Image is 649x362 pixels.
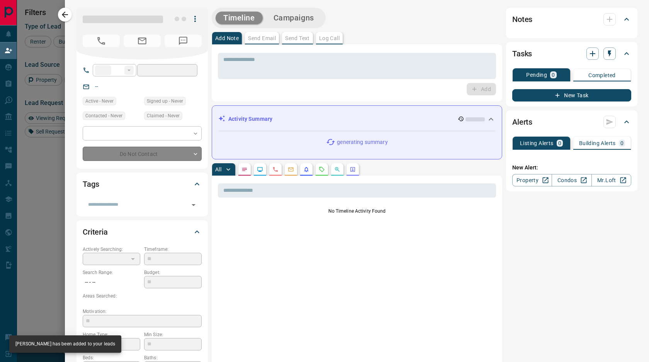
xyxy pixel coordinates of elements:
div: [PERSON_NAME] has been added to your leads [15,338,115,350]
p: Motivation: [83,308,202,315]
p: -- - -- [83,276,140,289]
p: Completed [588,73,616,78]
button: Timeline [216,12,263,24]
a: -- [95,83,98,90]
p: Actively Searching: [83,246,140,253]
div: Tags [83,175,202,193]
p: Timeframe: [144,246,202,253]
svg: Lead Browsing Activity [257,166,263,173]
p: Home Type: [83,331,140,338]
p: Budget: [144,269,202,276]
svg: Calls [272,166,279,173]
h2: Tasks [512,47,532,60]
p: Beds: [83,354,140,361]
div: Criteria [83,223,202,241]
p: Activity Summary [228,115,272,123]
p: Listing Alerts [520,140,554,146]
p: Baths: [144,354,202,361]
button: New Task [512,89,631,101]
p: Add Note [215,36,239,41]
p: Pending [526,72,547,78]
span: No Number [83,35,120,47]
h2: Alerts [512,116,532,128]
p: Min Size: [144,331,202,338]
span: Claimed - Never [147,112,180,120]
svg: Listing Alerts [303,166,309,173]
p: Areas Searched: [83,293,202,299]
p: 0 [620,140,624,146]
p: generating summary [337,138,387,146]
p: No Timeline Activity Found [218,208,496,215]
div: Notes [512,10,631,29]
svg: Agent Actions [350,166,356,173]
button: Campaigns [266,12,322,24]
h2: Notes [512,13,532,25]
span: Contacted - Never [85,112,122,120]
span: No Email [124,35,161,47]
a: Condos [552,174,591,186]
div: Do Not Contact [83,147,202,161]
p: 0 [552,72,555,78]
span: No Number [165,35,202,47]
a: Property [512,174,552,186]
div: Alerts [512,113,631,131]
p: Search Range: [83,269,140,276]
div: Tasks [512,44,631,63]
h2: Tags [83,178,99,190]
button: Open [188,200,199,210]
p: All [215,167,221,172]
span: Active - Never [85,97,114,105]
p: New Alert: [512,164,631,172]
span: Signed up - Never [147,97,183,105]
svg: Notes [241,166,248,173]
svg: Requests [319,166,325,173]
svg: Opportunities [334,166,340,173]
a: Mr.Loft [591,174,631,186]
p: Building Alerts [579,140,616,146]
h2: Criteria [83,226,108,238]
p: 0 [558,140,561,146]
div: Activity Summary [218,112,496,126]
svg: Emails [288,166,294,173]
